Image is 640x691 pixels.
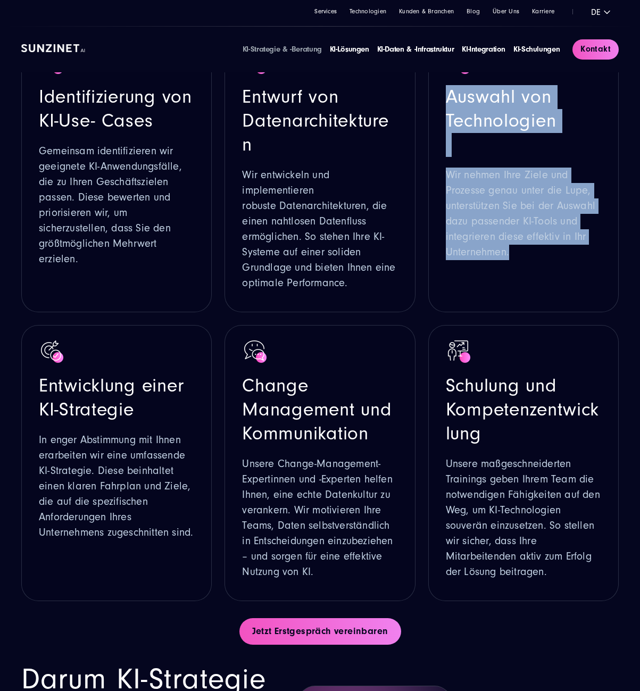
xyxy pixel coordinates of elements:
[350,8,386,15] a: Technologien
[462,45,505,54] a: KI-Integration
[399,8,454,15] a: Kunden & Branchen
[242,338,269,365] img: Sprechblasen | KI-Strategie und -Beratung von SUNZINET
[493,8,519,15] a: Über Uns
[39,144,194,267] p: Gemeinsam identifizieren wir geeignete KI-Anwendungsfälle, die zu Ihren Geschäftszielen passen. D...
[242,456,397,580] p: Unsere Change-Management-Expertinnen und -Experten helfen Ihnen, eine echte Datenkultur zu verank...
[39,338,65,365] img: Zielscheibe-mit Häkchen | KI-Strategie und -Beratung von SUNZINET
[243,45,322,54] a: KI-Strategie & -Beratung
[572,39,619,60] a: Kontakt
[243,44,560,55] div: Navigation Menu
[467,8,480,15] a: Blog
[314,7,554,16] div: Navigation Menu
[532,8,554,15] a: Karriere
[377,45,454,54] a: KI-Daten & -Infrastruktur
[21,44,85,53] img: SUNZINET AI Logo
[446,169,595,258] span: Wir nehmen Ihre Ziele und Prozesse genau unter die Lupe, unterstützen Sie bei der Auswahl dazu pa...
[446,338,472,365] img: Person präsentiert etwas vor einer Tafel | KI-Strategie und -Beratung von SUNZINET
[330,45,369,54] a: KI-Lösungen
[314,8,337,15] a: Services
[242,168,397,291] p: Wir entwickeln und implementieren robuste Datenarchitekturen, die einen nahtlosen Datenfluss ermö...
[446,374,601,446] h3: Schulung und Kompetenzentwicklung
[513,45,560,54] a: KI-Schulungen
[239,618,401,645] a: Jetzt Erstgespräch vereinbaren
[39,374,194,422] h3: Entwicklung einer KI-Strategie
[39,432,194,540] p: In enger Abstimmung mit Ihnen erarbeiten wir eine umfassende KI-Strategie. Diese beinhaltet einen...
[446,456,601,580] p: Unsere maßgeschneiderten Trainings geben Ihrem Team die notwendigen Fähigkeiten auf den Weg, um K...
[446,85,601,157] h3: Auswahl von Technologien
[242,374,397,446] h3: Change Management und Kommunikation
[242,85,397,157] h3: Entwurf von Datenarchitekturen
[39,85,194,133] h3: Identifizierung von KI-Use- Cases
